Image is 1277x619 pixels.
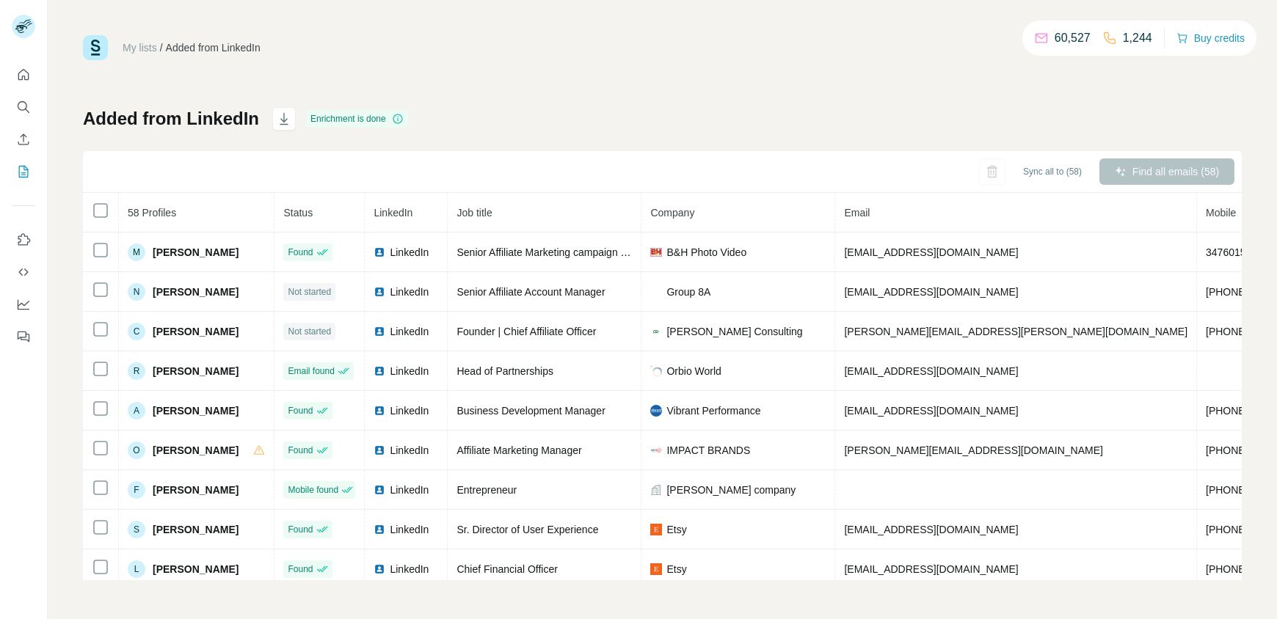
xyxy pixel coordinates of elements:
span: Not started [288,285,331,298]
span: Head of Partnerships [456,365,553,377]
span: Entrepreneur [456,484,517,496]
span: LinkedIn [374,207,412,219]
span: [PERSON_NAME] [153,324,239,339]
div: N [128,283,145,301]
span: Senior Affiliate Marketing campaign manager. (Affiliate deal editor) [456,246,757,258]
img: company-logo [650,524,662,535]
span: Status [283,207,313,219]
span: [EMAIL_ADDRESS][DOMAIN_NAME] [844,524,1018,535]
span: Found [288,404,313,417]
span: Etsy [666,522,686,537]
span: Etsy [666,562,686,576]
span: [EMAIL_ADDRESS][DOMAIN_NAME] [844,286,1018,298]
button: Use Surfe API [12,259,35,285]
span: 58 Profiles [128,207,176,219]
span: Business Development Manager [456,405,605,417]
span: Vibrant Performance [666,403,760,418]
li: / [160,40,163,55]
h1: Added from LinkedIn [83,107,259,131]
span: Mobile found [288,483,338,497]
img: LinkedIn logo [374,286,385,298]
span: Sync all to (58) [1023,165,1082,178]
span: [PERSON_NAME] [153,285,239,299]
button: Feedback [12,323,35,350]
span: [PERSON_NAME] [153,403,239,418]
div: O [128,442,145,459]
span: LinkedIn [390,522,429,537]
span: [PERSON_NAME] [153,364,239,378]
img: LinkedIn logo [374,326,385,337]
span: Founder | Chief Affiliate Officer [456,326,596,337]
img: company-logo [650,405,662,417]
div: C [128,323,145,340]
img: company-logo [650,246,662,258]
div: S [128,521,145,538]
button: Quick start [12,62,35,88]
span: 3476015692 [1206,246,1263,258]
img: company-logo [650,365,662,377]
img: company-logo [650,290,662,293]
span: [PERSON_NAME] [153,443,239,458]
span: Not started [288,325,331,338]
button: Sync all to (58) [1013,161,1092,183]
span: Mobile [1206,207,1236,219]
span: [PERSON_NAME] company [666,483,796,497]
button: Enrich CSV [12,126,35,153]
span: LinkedIn [390,483,429,497]
span: [PERSON_NAME] [153,522,239,537]
span: Senior Affiliate Account Manager [456,286,605,298]
span: LinkedIn [390,403,429,418]
span: Group 8A [666,285,710,299]
div: M [128,243,145,261]
div: A [128,402,145,420]
span: Chief Financial Officer [456,563,557,575]
span: Company [650,207,694,219]
div: L [128,560,145,578]
span: Found [288,246,313,259]
span: Job title [456,207,492,219]
div: R [128,362,145,380]
img: company-logo [650,326,662,337]
button: Buy credits [1176,28,1245,48]
img: LinkedIn logo [374,524,385,535]
img: LinkedIn logo [374,365,385,377]
button: Use Surfe on LinkedIn [12,227,35,253]
span: LinkedIn [390,562,429,576]
img: LinkedIn logo [374,563,385,575]
span: [EMAIL_ADDRESS][DOMAIN_NAME] [844,405,1018,417]
img: LinkedIn logo [374,484,385,496]
span: Email found [288,365,334,378]
img: company-logo [650,563,662,575]
span: [EMAIL_ADDRESS][DOMAIN_NAME] [844,365,1018,377]
span: Affiliate Marketing Manager [456,444,581,456]
p: 60,527 [1055,29,1091,47]
span: [PERSON_NAME][EMAIL_ADDRESS][DOMAIN_NAME] [844,444,1102,456]
span: [PERSON_NAME] Consulting [666,324,802,339]
span: Found [288,563,313,576]
span: LinkedIn [390,324,429,339]
span: [EMAIL_ADDRESS][DOMAIN_NAME] [844,563,1018,575]
span: IMPACT BRANDS [666,443,750,458]
span: LinkedIn [390,285,429,299]
div: Enrichment is done [306,110,408,128]
span: [EMAIL_ADDRESS][DOMAIN_NAME] [844,246,1018,258]
div: F [128,481,145,499]
img: LinkedIn logo [374,246,385,258]
button: Search [12,94,35,120]
span: Sr. Director of User Experience [456,524,598,535]
span: [PERSON_NAME][EMAIL_ADDRESS][PERSON_NAME][DOMAIN_NAME] [844,326,1187,337]
span: [PERSON_NAME] [153,245,239,260]
button: Dashboard [12,291,35,318]
span: LinkedIn [390,443,429,458]
span: Found [288,523,313,536]
span: LinkedIn [390,245,429,260]
span: Found [288,444,313,457]
span: Orbio World [666,364,721,378]
img: company-logo [650,444,662,456]
button: My lists [12,158,35,185]
div: Added from LinkedIn [166,40,261,55]
span: B&H Photo Video [666,245,746,260]
span: [PERSON_NAME] [153,562,239,576]
span: Email [844,207,870,219]
span: LinkedIn [390,364,429,378]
